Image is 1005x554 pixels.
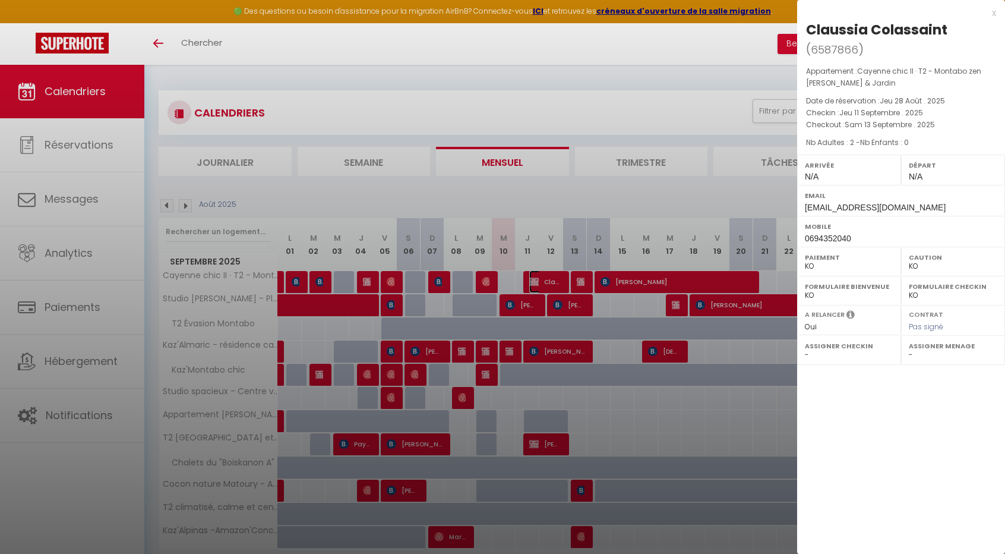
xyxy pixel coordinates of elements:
[805,221,997,232] label: Mobile
[806,107,996,119] p: Checkin :
[805,159,893,171] label: Arrivée
[805,234,851,243] span: 0694352040
[806,137,909,147] span: Nb Adultes : 2 -
[806,65,996,89] p: Appartement :
[909,310,943,317] label: Contrat
[811,42,858,57] span: 6587866
[805,310,845,320] label: A relancer
[860,137,909,147] span: Nb Enfants : 0
[909,251,997,263] label: Caution
[806,66,981,88] span: Cayenne chic II · T2 - Montabo zen [PERSON_NAME] & Jardin
[909,322,943,332] span: Pas signé
[806,41,864,58] span: ( )
[909,281,997,292] label: Formulaire Checkin
[805,172,818,181] span: N/A
[805,251,893,263] label: Paiement
[909,172,922,181] span: N/A
[806,95,996,107] p: Date de réservation :
[880,96,945,106] span: Jeu 28 Août . 2025
[805,203,946,212] span: [EMAIL_ADDRESS][DOMAIN_NAME]
[797,6,996,20] div: x
[805,340,893,352] label: Assigner Checkin
[805,281,893,292] label: Formulaire Bienvenue
[805,190,997,202] label: Email
[10,5,45,40] button: Ouvrir le widget de chat LiveChat
[909,340,997,352] label: Assigner Menage
[846,310,855,323] i: Sélectionner OUI si vous souhaiter envoyer les séquences de messages post-checkout
[955,501,996,545] iframe: Chat
[806,20,947,39] div: Claussia Colassaint
[806,119,996,131] p: Checkout :
[845,119,935,130] span: Sam 13 Septembre . 2025
[909,159,997,171] label: Départ
[839,108,923,118] span: Jeu 11 Septembre . 2025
